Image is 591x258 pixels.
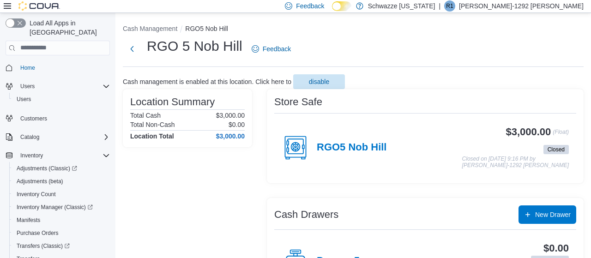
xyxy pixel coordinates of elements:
p: Closed on [DATE] 9:16 PM by [PERSON_NAME]-1292 [PERSON_NAME] [462,156,569,168]
button: Adjustments (beta) [9,175,114,188]
h3: $0.00 [543,243,569,254]
h6: Total Non-Cash [130,121,175,128]
p: $0.00 [229,121,245,128]
img: Cova [18,1,60,11]
span: Feedback [263,44,291,54]
input: Dark Mode [332,1,351,11]
button: Home [2,61,114,74]
button: New Drawer [519,205,576,224]
span: Adjustments (Classic) [17,165,77,172]
span: Manifests [13,215,110,226]
p: (Float) [553,126,569,143]
button: disable [293,74,345,89]
span: Inventory [17,150,110,161]
h3: Location Summary [130,96,215,108]
span: Closed [548,145,565,154]
a: Customers [17,113,51,124]
p: Schwazze [US_STATE] [368,0,435,12]
span: Adjustments (beta) [13,176,110,187]
span: Customers [17,112,110,124]
button: Cash Management [123,25,177,32]
button: RGO5 Nob Hill [185,25,228,32]
button: Next [123,40,141,58]
a: Transfers (Classic) [9,240,114,252]
span: Purchase Orders [17,229,59,237]
h3: Cash Drawers [274,209,338,220]
a: Transfers (Classic) [13,240,73,252]
a: Feedback [248,40,295,58]
button: Customers [2,111,114,125]
h4: RGO5 Nob Hill [317,142,386,154]
p: Cash management is enabled at this location. Click here to [123,78,291,85]
span: Load All Apps in [GEOGRAPHIC_DATA] [26,18,110,37]
span: Inventory Count [13,189,110,200]
span: Users [20,83,35,90]
a: Home [17,62,39,73]
span: R1 [446,0,453,12]
h3: Store Safe [274,96,322,108]
span: Inventory Manager (Classic) [17,204,93,211]
button: Manifests [9,214,114,227]
span: disable [309,77,329,86]
a: Inventory Manager (Classic) [9,201,114,214]
span: Feedback [296,1,324,11]
span: Adjustments (Classic) [13,163,110,174]
a: Users [13,94,35,105]
p: | [439,0,440,12]
span: Catalog [20,133,39,141]
h4: $3,000.00 [216,132,245,140]
span: Inventory [20,152,43,159]
span: Purchase Orders [13,228,110,239]
button: Inventory [2,149,114,162]
button: Catalog [2,131,114,144]
h6: Total Cash [130,112,161,119]
h1: RGO 5 Nob Hill [147,37,242,55]
span: Manifests [17,216,40,224]
span: Home [20,64,35,72]
span: Users [17,96,31,103]
a: Purchase Orders [13,228,62,239]
h4: Location Total [130,132,174,140]
p: $3,000.00 [216,112,245,119]
span: New Drawer [535,210,571,219]
button: Users [9,93,114,106]
a: Adjustments (Classic) [9,162,114,175]
span: Catalog [17,132,110,143]
span: Users [13,94,110,105]
span: Customers [20,115,47,122]
span: Users [17,81,110,92]
button: Users [17,81,38,92]
button: Inventory Count [9,188,114,201]
a: Manifests [13,215,44,226]
span: Inventory Manager (Classic) [13,202,110,213]
a: Inventory Count [13,189,60,200]
h3: $3,000.00 [506,126,551,138]
button: Users [2,80,114,93]
span: Inventory Count [17,191,56,198]
span: Transfers (Classic) [17,242,70,250]
span: Closed [543,145,569,154]
nav: An example of EuiBreadcrumbs [123,24,584,35]
button: Purchase Orders [9,227,114,240]
span: Transfers (Classic) [13,240,110,252]
span: Home [17,62,110,73]
button: Catalog [17,132,43,143]
a: Adjustments (beta) [13,176,67,187]
p: [PERSON_NAME]-1292 [PERSON_NAME] [459,0,584,12]
div: Reggie-1292 Gutierrez [444,0,455,12]
a: Adjustments (Classic) [13,163,81,174]
a: Inventory Manager (Classic) [13,202,96,213]
button: Inventory [17,150,47,161]
span: Adjustments (beta) [17,178,63,185]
